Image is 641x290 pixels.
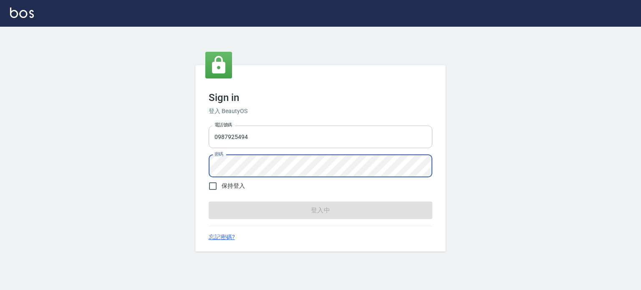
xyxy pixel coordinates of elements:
[209,233,235,242] a: 忘記密碼?
[222,182,245,190] span: 保持登入
[209,107,432,116] h6: 登入 BeautyOS
[215,151,223,157] label: 密碼
[215,122,232,128] label: 電話號碼
[10,8,34,18] img: Logo
[209,92,432,103] h3: Sign in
